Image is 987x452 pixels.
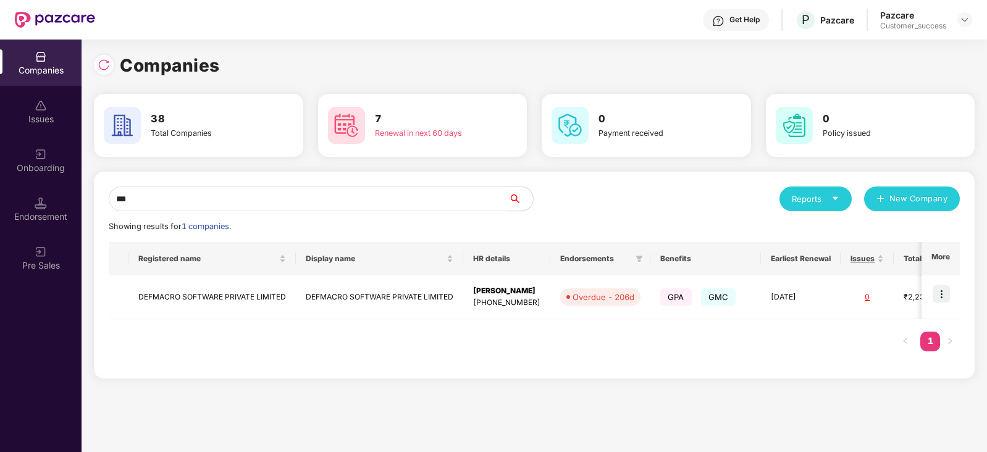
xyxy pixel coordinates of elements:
h3: 0 [823,111,929,127]
li: Next Page [940,332,960,351]
span: plus [876,195,884,204]
td: DEFMACRO SOFTWARE PRIVATE LIMITED [296,275,463,319]
div: [PERSON_NAME] [473,285,540,297]
img: svg+xml;base64,PHN2ZyBpZD0iSXNzdWVzX2Rpc2FibGVkIiB4bWxucz0iaHR0cDovL3d3dy53My5vcmcvMjAwMC9zdmciIH... [35,99,47,112]
span: search [508,194,533,204]
th: Issues [841,242,894,275]
span: GPA [660,288,692,306]
span: 1 companies. [182,222,231,231]
a: 1 [920,332,940,350]
h1: Companies [120,52,220,79]
span: caret-down [831,195,839,203]
th: Benefits [650,242,761,275]
li: 1 [920,332,940,351]
img: svg+xml;base64,PHN2ZyB3aWR0aD0iMjAiIGhlaWdodD0iMjAiIHZpZXdCb3g9IjAgMCAyMCAyMCIgZmlsbD0ibm9uZSIgeG... [35,148,47,161]
div: Pazcare [820,14,854,26]
img: New Pazcare Logo [15,12,95,28]
button: search [508,186,534,211]
button: right [940,332,960,351]
span: Total Premium [904,254,956,264]
th: Registered name [128,242,296,275]
div: Overdue - 206d [573,291,634,303]
div: Customer_success [880,21,946,31]
span: Registered name [138,254,277,264]
div: Policy issued [823,127,929,140]
div: 0 [850,291,884,303]
h3: 38 [151,111,257,127]
td: [DATE] [761,275,841,319]
img: svg+xml;base64,PHN2ZyBpZD0iQ29tcGFuaWVzIiB4bWxucz0iaHR0cDovL3d3dy53My5vcmcvMjAwMC9zdmciIHdpZHRoPS... [35,51,47,63]
span: Endorsements [560,254,631,264]
img: svg+xml;base64,PHN2ZyB3aWR0aD0iMTQuNSIgaGVpZ2h0PSIxNC41IiB2aWV3Qm94PSIwIDAgMTYgMTYiIGZpbGw9Im5vbm... [35,197,47,209]
li: Previous Page [896,332,915,351]
img: svg+xml;base64,PHN2ZyB4bWxucz0iaHR0cDovL3d3dy53My5vcmcvMjAwMC9zdmciIHdpZHRoPSI2MCIgaGVpZ2h0PSI2MC... [328,107,365,144]
span: New Company [889,193,948,205]
div: Reports [792,193,839,205]
span: left [902,337,909,345]
th: Total Premium [894,242,975,275]
th: HR details [463,242,550,275]
div: ₹2,23,73,737.04 [904,291,965,303]
div: Payment received [598,127,705,140]
img: icon [933,285,950,303]
td: DEFMACRO SOFTWARE PRIVATE LIMITED [128,275,296,319]
img: svg+xml;base64,PHN2ZyB4bWxucz0iaHR0cDovL3d3dy53My5vcmcvMjAwMC9zdmciIHdpZHRoPSI2MCIgaGVpZ2h0PSI2MC... [104,107,141,144]
span: Display name [306,254,444,264]
button: plusNew Company [864,186,960,211]
th: Earliest Renewal [761,242,841,275]
div: Pazcare [880,9,946,21]
span: right [946,337,954,345]
span: Showing results for [109,222,231,231]
img: svg+xml;base64,PHN2ZyBpZD0iRHJvcGRvd24tMzJ4MzIiIHhtbG5zPSJodHRwOi8vd3d3LnczLm9yZy8yMDAwL3N2ZyIgd2... [960,15,970,25]
h3: 0 [598,111,705,127]
div: Get Help [729,15,760,25]
div: Renewal in next 60 days [375,127,481,140]
h3: 7 [375,111,481,127]
button: left [896,332,915,351]
img: svg+xml;base64,PHN2ZyBpZD0iSGVscC0zMngzMiIgeG1sbnM9Imh0dHA6Ly93d3cudzMub3JnLzIwMDAvc3ZnIiB3aWR0aD... [712,15,724,27]
img: svg+xml;base64,PHN2ZyB4bWxucz0iaHR0cDovL3d3dy53My5vcmcvMjAwMC9zdmciIHdpZHRoPSI2MCIgaGVpZ2h0PSI2MC... [776,107,813,144]
span: P [802,12,810,27]
div: [PHONE_NUMBER] [473,297,540,309]
span: GMC [701,288,736,306]
span: filter [636,255,643,262]
div: Total Companies [151,127,257,140]
img: svg+xml;base64,PHN2ZyB4bWxucz0iaHR0cDovL3d3dy53My5vcmcvMjAwMC9zdmciIHdpZHRoPSI2MCIgaGVpZ2h0PSI2MC... [552,107,589,144]
img: svg+xml;base64,PHN2ZyB3aWR0aD0iMjAiIGhlaWdodD0iMjAiIHZpZXdCb3g9IjAgMCAyMCAyMCIgZmlsbD0ibm9uZSIgeG... [35,246,47,258]
span: filter [633,251,645,266]
th: More [922,242,960,275]
span: Issues [850,254,875,264]
img: svg+xml;base64,PHN2ZyBpZD0iUmVsb2FkLTMyeDMyIiB4bWxucz0iaHR0cDovL3d3dy53My5vcmcvMjAwMC9zdmciIHdpZH... [98,59,110,71]
th: Display name [296,242,463,275]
